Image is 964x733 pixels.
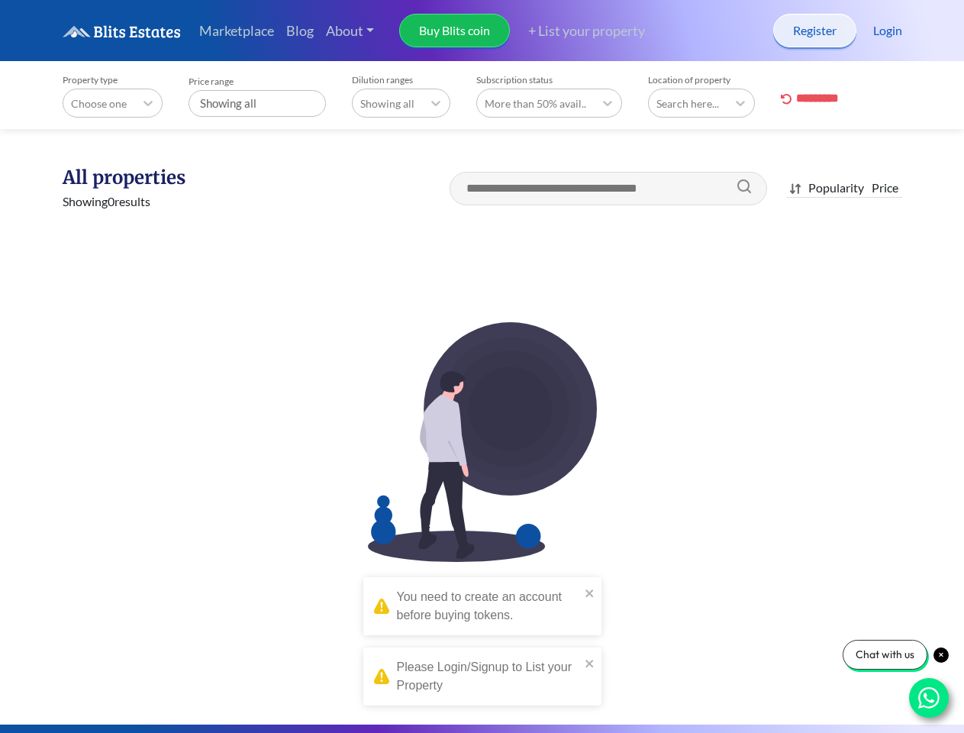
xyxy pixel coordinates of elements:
[585,583,595,602] button: close
[397,588,580,625] div: You need to create an account before buying tokens.
[808,179,864,197] div: Popularity
[63,166,259,189] h1: All properties
[773,14,856,47] a: Register
[193,15,280,47] a: Marketplace
[476,74,622,86] label: Subscription status
[63,194,150,208] span: Showing 0 results
[399,14,510,47] a: Buy Blits coin
[873,21,902,40] a: Login
[872,179,898,197] div: Price
[648,74,755,86] label: Location of property
[585,654,595,672] button: close
[510,21,645,41] a: + List your property
[189,90,326,117] div: Showing all
[352,74,450,86] label: Dilution ranges
[397,658,580,695] div: Please Login/Signup to List your Property
[320,15,381,47] a: About
[368,322,597,562] img: EmptyImage
[843,640,927,670] div: Chat with us
[63,25,181,38] img: logo.6a08bd47fd1234313fe35534c588d03a.svg
[280,15,320,47] a: Blog
[63,74,163,86] label: Property type
[63,562,902,628] h1: No Properties found
[189,76,326,87] label: Price range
